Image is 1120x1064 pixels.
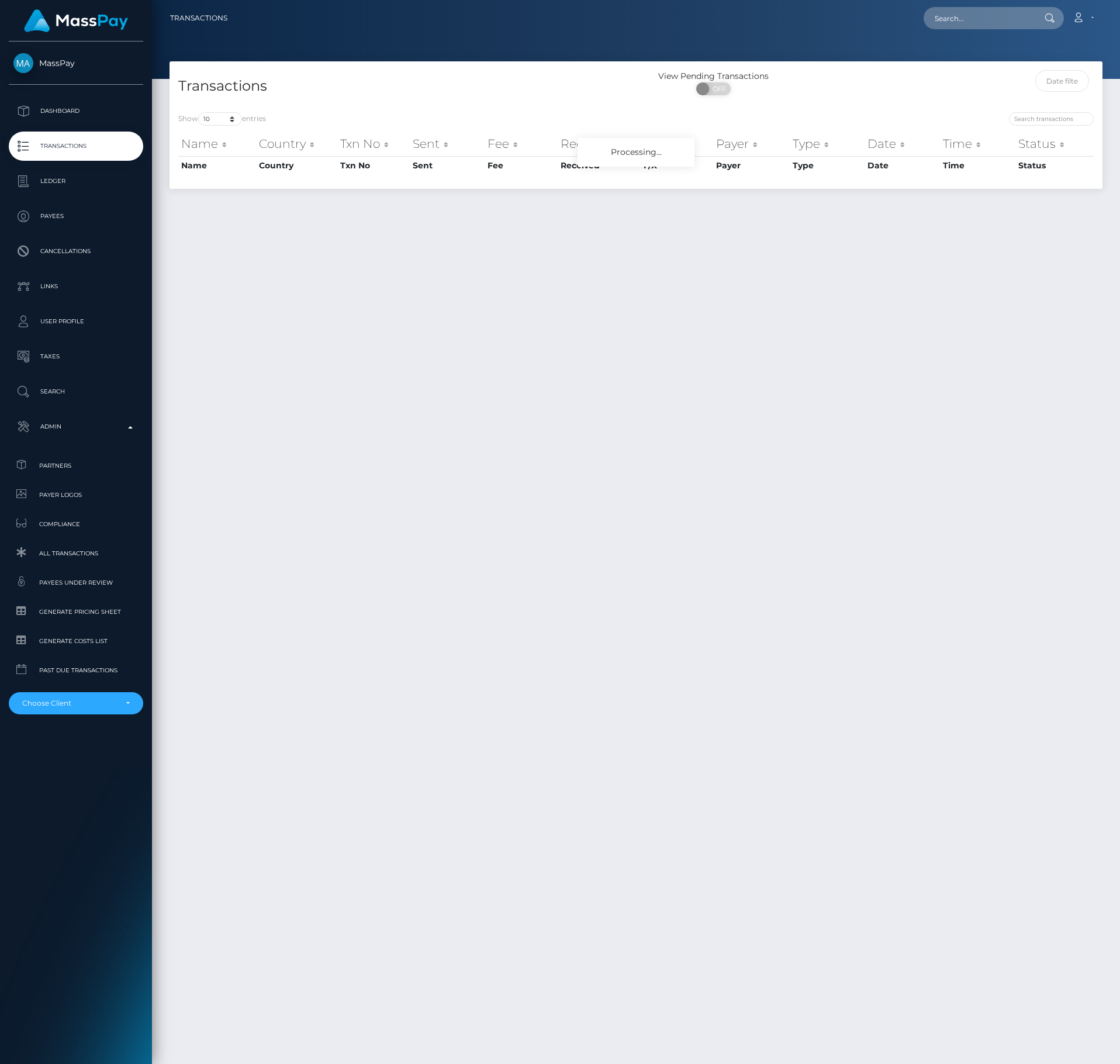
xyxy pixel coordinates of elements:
a: Partners [9,453,143,478]
a: All Transactions [9,541,143,566]
img: MassPay Logo [24,9,128,32]
span: OFF [703,82,732,95]
th: Fee [485,156,558,175]
th: Time [940,132,1015,156]
th: Received [558,132,641,156]
th: Txn No [337,132,410,156]
span: Payer Logos [13,488,139,502]
a: Payer Logos [9,482,143,507]
div: Processing... [578,138,694,167]
th: Sent [410,132,485,156]
p: Payees [13,208,139,225]
a: User Profile [9,307,143,336]
a: Dashboard [9,96,143,126]
th: Date [865,156,940,175]
label: Show entries [178,112,266,126]
a: Generate Pricing Sheet [9,599,143,624]
p: Cancellations [13,243,139,260]
a: Transactions [170,6,227,30]
a: Taxes [9,342,143,371]
p: Admin [13,418,139,436]
div: View Pending Transactions [636,70,791,82]
p: User Profile [13,313,139,330]
p: Dashboard [13,102,139,120]
a: Ledger [9,167,143,196]
p: Search [13,383,139,400]
p: Ledger [13,172,139,190]
input: Search... [924,7,1033,29]
input: Date filter [1035,70,1089,92]
th: Payer [713,156,790,175]
button: Choose Client [9,692,143,714]
a: Cancellations [9,237,143,266]
th: Status [1015,132,1094,156]
span: Past Due Transactions [13,664,139,677]
a: Compliance [9,512,143,537]
input: Search transactions [1009,112,1094,126]
span: Partners [13,459,139,472]
th: Txn No [337,156,410,175]
th: Sent [410,156,485,175]
th: Name [178,132,256,156]
p: Transactions [13,137,139,155]
span: Generate Costs List [13,634,139,648]
a: Generate Costs List [9,628,143,654]
span: Compliance [13,517,139,531]
p: Taxes [13,348,139,365]
a: Payees under Review [9,570,143,595]
th: Type [790,156,865,175]
a: Links [9,272,143,301]
a: Admin [9,412,143,441]
span: All Transactions [13,547,139,560]
th: Payer [713,132,790,156]
a: Search [9,377,143,406]
th: Received [558,156,641,175]
th: Status [1015,156,1094,175]
th: Fee [485,132,558,156]
a: Past Due Transactions [9,658,143,683]
th: F/X [641,132,713,156]
a: Payees [9,202,143,231]
th: Name [178,156,256,175]
span: Payees under Review [13,576,139,589]
th: Country [256,132,337,156]
p: Links [13,278,139,295]
div: Choose Client [22,699,116,708]
th: Date [865,132,940,156]
a: Transactions [9,132,143,161]
img: MassPay [13,53,33,73]
span: Generate Pricing Sheet [13,605,139,619]
th: Time [940,156,1015,175]
span: MassPay [9,58,143,68]
h4: Transactions [178,76,627,96]
th: Type [790,132,865,156]
th: Country [256,156,337,175]
select: Showentries [198,112,242,126]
